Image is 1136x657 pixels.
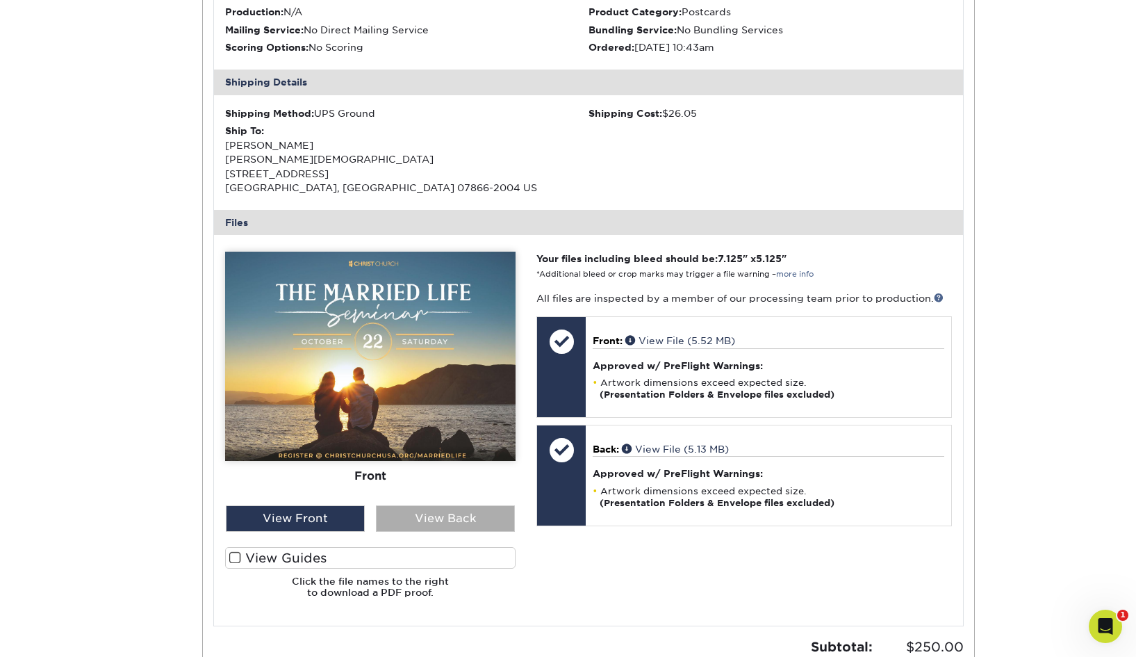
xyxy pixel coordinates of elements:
div: View Back [376,505,515,532]
span: 7.125 [718,253,743,264]
span: Front: [593,335,623,346]
strong: Production: [225,6,283,17]
strong: Shipping Method: [225,108,314,119]
a: View File (5.13 MB) [622,444,729,455]
li: No Direct Mailing Service [225,23,588,37]
strong: Product Category: [588,6,682,17]
div: Front [225,461,516,492]
strong: Scoring Options: [225,42,308,53]
p: All files are inspected by a member of our processing team prior to production. [536,291,951,305]
strong: (Presentation Folders & Envelope files excluded) [600,389,834,400]
div: Shipping Details [214,70,963,95]
a: more info [776,270,814,279]
h4: Approved w/ PreFlight Warnings: [593,360,944,371]
div: $26.05 [588,106,952,120]
label: View Guides [225,547,516,569]
span: $250.00 [877,638,964,657]
li: N/A [225,5,588,19]
strong: Bundling Service: [588,24,677,35]
li: Artwork dimensions exceed expected size. [593,377,944,400]
div: [PERSON_NAME] [PERSON_NAME][DEMOGRAPHIC_DATA] [STREET_ADDRESS] [GEOGRAPHIC_DATA], [GEOGRAPHIC_DAT... [225,124,588,195]
div: UPS Ground [225,106,588,120]
iframe: Intercom live chat [1089,610,1122,643]
li: No Scoring [225,40,588,54]
li: Artwork dimensions exceed expected size. [593,485,944,509]
h4: Approved w/ PreFlight Warnings: [593,468,944,479]
div: Files [214,210,963,235]
strong: Your files including bleed should be: " x " [536,253,787,264]
strong: Mailing Service: [225,24,304,35]
span: 1 [1117,610,1128,621]
small: *Additional bleed or crop marks may trigger a file warning – [536,270,814,279]
strong: Ship To: [225,125,264,136]
iframe: Google Customer Reviews [3,615,118,652]
li: No Bundling Services [588,23,952,37]
div: View Front [226,505,365,532]
strong: Subtotal: [811,639,873,654]
span: 5.125 [756,253,782,264]
strong: Ordered: [588,42,634,53]
span: Back: [593,444,619,455]
strong: Shipping Cost: [588,108,662,119]
h6: Click the file names to the right to download a PDF proof. [225,576,516,610]
strong: (Presentation Folders & Envelope files excluded) [600,498,834,508]
a: View File (5.52 MB) [625,335,735,346]
li: Postcards [588,5,952,19]
li: [DATE] 10:43am [588,40,952,54]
